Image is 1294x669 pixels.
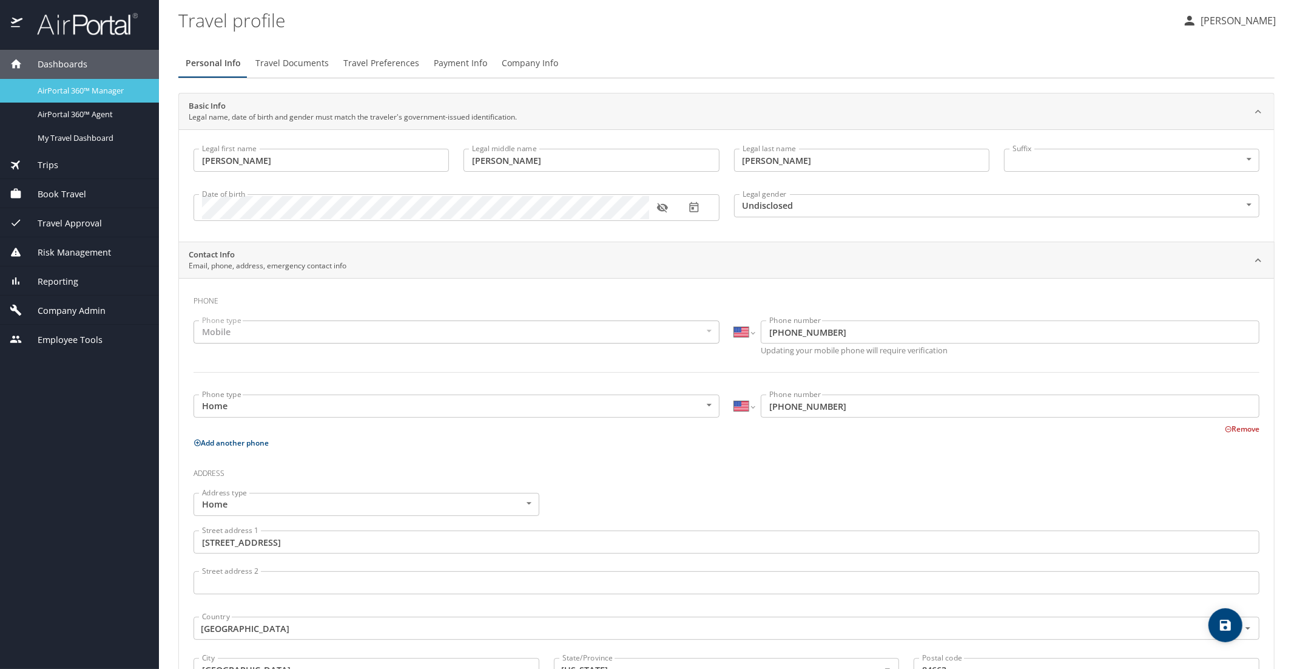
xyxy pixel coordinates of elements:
[1225,424,1259,434] button: Remove
[22,188,86,201] span: Book Travel
[194,288,1259,308] h3: Phone
[22,275,78,288] span: Reporting
[11,12,24,36] img: icon-airportal.png
[38,85,144,97] span: AirPortal 360™ Manager
[194,395,719,418] div: Home
[761,347,1260,355] p: Updating your mobile phone will require verification
[734,194,1260,217] div: Undisclosed
[24,12,138,36] img: airportal-logo.png
[1178,10,1281,32] button: [PERSON_NAME]
[38,109,144,120] span: AirPortal 360™ Agent
[194,493,539,516] div: Home
[22,333,103,347] span: Employee Tools
[194,460,1259,481] h3: Address
[178,49,1275,78] div: Profile
[179,93,1274,130] div: Basic InfoLegal name, date of birth and gender must match the traveler's government-issued identi...
[178,1,1173,39] h1: Travel profile
[194,438,269,448] button: Add another phone
[189,249,346,261] h2: Contact Info
[343,56,419,71] span: Travel Preferences
[179,242,1274,279] div: Contact InfoEmail, phone, address, emergency contact info
[189,100,517,112] h2: Basic Info
[22,217,102,230] span: Travel Approval
[38,132,144,144] span: My Travel Dashboard
[194,321,719,344] div: Mobile
[22,158,58,172] span: Trips
[22,58,87,71] span: Dashboards
[1004,149,1259,172] div: ​
[189,112,517,123] p: Legal name, date of birth and gender must match the traveler's government-issued identification.
[189,260,346,271] p: Email, phone, address, emergency contact info
[1208,608,1242,642] button: save
[434,56,487,71] span: Payment Info
[1197,13,1276,28] p: [PERSON_NAME]
[502,56,558,71] span: Company Info
[179,129,1274,242] div: Basic InfoLegal name, date of birth and gender must match the traveler's government-issued identi...
[1241,621,1255,636] button: Open
[255,56,329,71] span: Travel Documents
[22,246,111,259] span: Risk Management
[186,56,241,71] span: Personal Info
[22,304,106,318] span: Company Admin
